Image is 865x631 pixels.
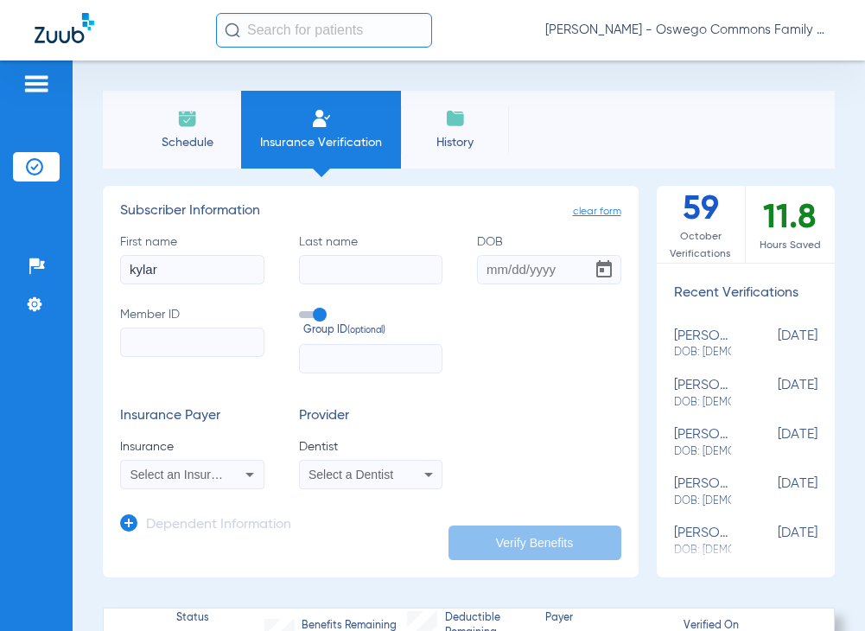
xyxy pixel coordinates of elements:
[477,255,621,284] input: DOBOpen calendar
[120,306,264,373] label: Member ID
[299,233,443,284] label: Last name
[146,517,291,534] h3: Dependent Information
[299,438,443,456] span: Dentist
[445,108,466,129] img: History
[299,255,443,284] input: Last name
[731,427,817,459] span: [DATE]
[657,228,745,263] span: October Verifications
[120,438,264,456] span: Insurance
[414,134,496,151] span: History
[545,22,830,39] span: [PERSON_NAME] - Oswego Commons Family Dental
[477,233,621,284] label: DOB
[657,186,746,263] div: 59
[22,73,50,94] img: hamburger-icon
[674,444,732,460] span: DOB: [DEMOGRAPHIC_DATA]
[146,134,228,151] span: Schedule
[746,186,835,263] div: 11.8
[587,252,621,287] button: Open calendar
[448,526,621,560] button: Verify Benefits
[674,345,732,360] span: DOB: [DEMOGRAPHIC_DATA]
[657,285,836,303] h3: Recent Verifications
[120,203,621,220] h3: Subscriber Information
[347,323,385,339] small: (optional)
[35,13,94,43] img: Zuub Logo
[674,476,732,508] div: [PERSON_NAME]
[120,255,264,284] input: First name
[731,476,817,508] span: [DATE]
[545,611,668,627] span: Payer
[303,323,443,339] span: Group ID
[177,108,198,129] img: Schedule
[674,378,732,410] div: [PERSON_NAME]
[254,134,388,151] span: Insurance Verification
[299,408,443,425] h3: Provider
[176,611,209,627] span: Status
[225,22,240,38] img: Search Icon
[674,328,732,360] div: [PERSON_NAME]
[130,468,238,481] span: Select an Insurance
[311,108,332,129] img: Manual Insurance Verification
[573,203,621,220] span: clear form
[308,468,393,481] span: Select a Dentist
[731,378,817,410] span: [DATE]
[674,526,732,558] div: [PERSON_NAME]
[746,237,835,254] span: Hours Saved
[731,328,817,360] span: [DATE]
[120,408,264,425] h3: Insurance Payer
[216,13,432,48] input: Search for patients
[674,395,732,411] span: DOB: [DEMOGRAPHIC_DATA]
[674,427,732,459] div: [PERSON_NAME]
[674,494,732,509] span: DOB: [DEMOGRAPHIC_DATA]
[731,526,817,558] span: [DATE]
[120,328,264,357] input: Member ID
[120,233,264,284] label: First name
